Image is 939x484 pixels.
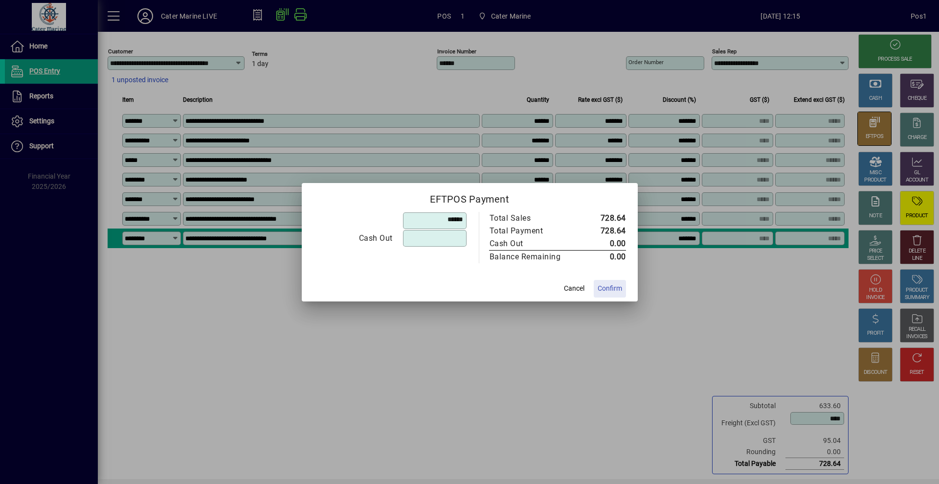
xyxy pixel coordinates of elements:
[564,283,584,294] span: Cancel
[489,225,581,237] td: Total Payment
[594,280,626,298] button: Confirm
[314,232,393,244] div: Cash Out
[598,283,622,294] span: Confirm
[581,237,626,251] td: 0.00
[581,225,626,237] td: 728.64
[559,280,590,298] button: Cancel
[489,212,581,225] td: Total Sales
[490,238,572,250] div: Cash Out
[581,250,626,263] td: 0.00
[581,212,626,225] td: 728.64
[302,183,638,211] h2: EFTPOS Payment
[490,251,572,263] div: Balance Remaining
